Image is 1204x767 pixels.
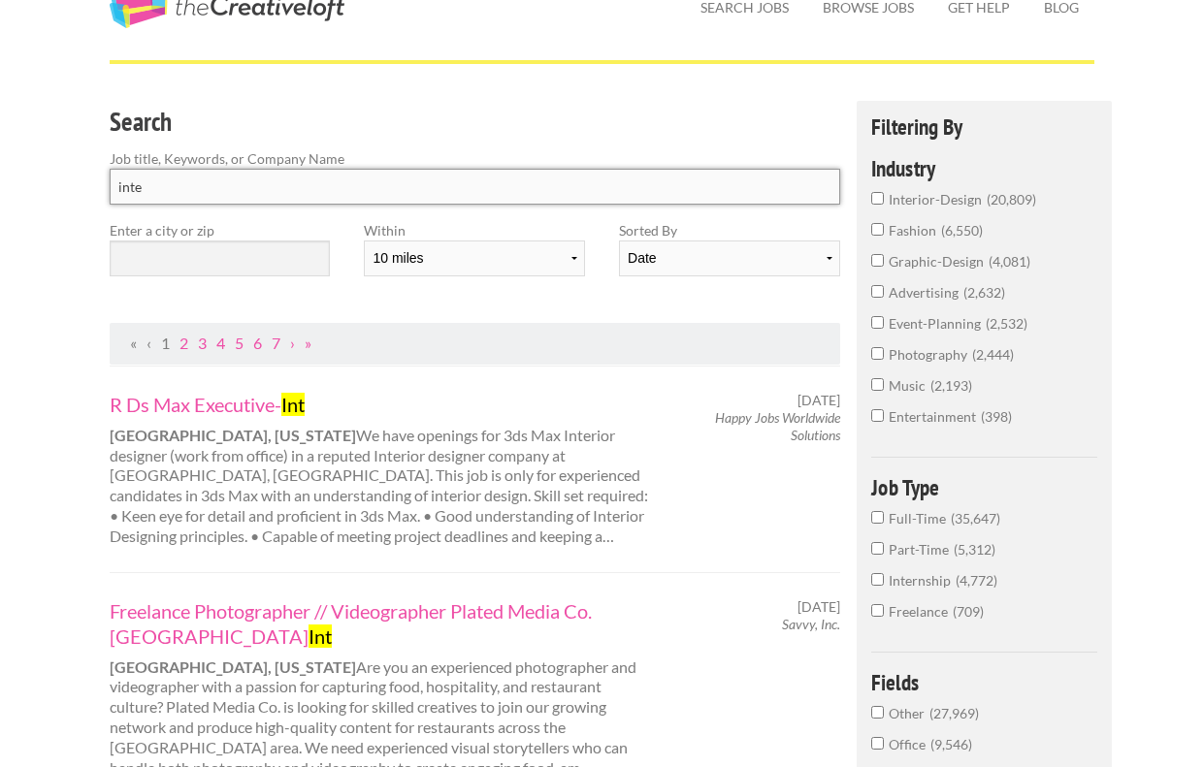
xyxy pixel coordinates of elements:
a: Page 3 [198,334,207,352]
span: 20,809 [987,191,1036,208]
span: Part-Time [889,541,954,558]
span: 709 [953,603,984,620]
a: R Ds Max Executive-Int [110,392,649,417]
a: Freelance Photographer // Videographer Plated Media Co. [GEOGRAPHIC_DATA]Int [110,598,649,649]
label: Job title, Keywords, or Company Name [110,148,840,169]
input: entertainment398 [871,409,884,422]
a: Page 2 [179,334,188,352]
input: Part-Time5,312 [871,542,884,555]
input: event-planning2,532 [871,316,884,329]
input: Full-Time35,647 [871,511,884,524]
em: Happy Jobs Worldwide Solutions [715,409,840,443]
input: advertising2,632 [871,285,884,298]
label: Sorted By [619,220,839,240]
em: Savvy, Inc. [782,616,840,632]
input: Internship4,772 [871,573,884,586]
label: Within [364,220,584,240]
span: Other [889,705,929,721]
input: Other27,969 [871,706,884,719]
span: Internship [889,572,956,589]
input: photography2,444 [871,347,884,360]
a: Next Page [290,334,295,352]
input: Office9,546 [871,737,884,750]
span: 2,632 [963,284,1005,301]
input: Freelance709 [871,604,884,617]
h4: Job Type [871,476,1097,498]
h4: Fields [871,671,1097,693]
span: First Page [130,334,137,352]
a: Page 5 [235,334,244,352]
span: 5,312 [954,541,995,558]
select: Sort results by [619,240,839,276]
a: Page 7 [272,334,280,352]
span: photography [889,346,972,363]
input: fashion6,550 [871,223,884,236]
a: Page 6 [253,334,262,352]
span: 4,772 [956,572,997,589]
span: [DATE] [797,392,840,409]
input: interior-design20,809 [871,192,884,205]
span: 4,081 [989,253,1030,270]
span: 27,969 [929,705,979,721]
span: 9,546 [930,736,972,752]
span: fashion [889,222,941,239]
mark: Int [281,393,305,416]
span: 2,532 [986,315,1027,332]
span: 2,193 [930,377,972,394]
strong: [GEOGRAPHIC_DATA], [US_STATE] [110,426,356,444]
label: Enter a city or zip [110,220,330,240]
span: 2,444 [972,346,1014,363]
span: interior-design [889,191,987,208]
a: Last Page, Page 4164 [305,334,311,352]
input: graphic-design4,081 [871,254,884,267]
span: 398 [981,408,1012,425]
span: Freelance [889,603,953,620]
span: music [889,377,930,394]
strong: [GEOGRAPHIC_DATA], [US_STATE] [110,657,356,676]
a: Page 1 [161,334,170,352]
div: We have openings for 3ds Max Interior designer (work from office) in a reputed Interior designer ... [93,392,667,547]
span: 35,647 [951,510,1000,527]
h3: Search [110,104,840,141]
h4: Filtering By [871,115,1097,138]
span: advertising [889,284,963,301]
span: Full-Time [889,510,951,527]
span: entertainment [889,408,981,425]
span: event-planning [889,315,986,332]
span: 6,550 [941,222,983,239]
input: music2,193 [871,378,884,391]
input: Search [110,169,840,205]
span: [DATE] [797,598,840,616]
mark: Int [309,624,332,648]
h4: Industry [871,157,1097,179]
span: graphic-design [889,253,989,270]
a: Page 4 [216,334,225,352]
span: Previous Page [146,334,151,352]
span: Office [889,736,930,752]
